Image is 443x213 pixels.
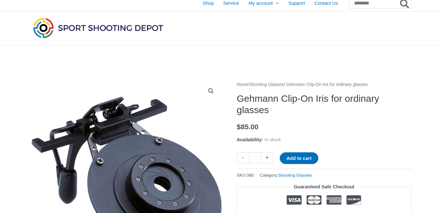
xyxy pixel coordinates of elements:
a: - [237,152,249,163]
input: Product quantity [249,152,261,163]
legend: Guaranteed Safe Checkout [291,182,357,191]
span: Category: [260,171,312,179]
a: View full-screen image gallery [205,85,217,97]
span: SKU: [237,171,254,179]
h1: Gehmann Clip-On Iris for ordinary glasses [237,93,411,116]
a: Shooting Glasses [278,173,312,178]
nav: Breadcrumb [237,81,411,89]
span: In stock [265,137,281,142]
a: Shooting Glasses [250,82,284,87]
bdi: 85.00 [237,123,259,131]
button: Add to cart [280,152,318,164]
a: + [261,152,273,163]
span: $ [237,123,241,131]
a: Home [237,82,248,87]
img: Sport Shooting Depot [32,16,165,40]
span: 390 [247,173,254,178]
span: Availability: [237,137,263,142]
